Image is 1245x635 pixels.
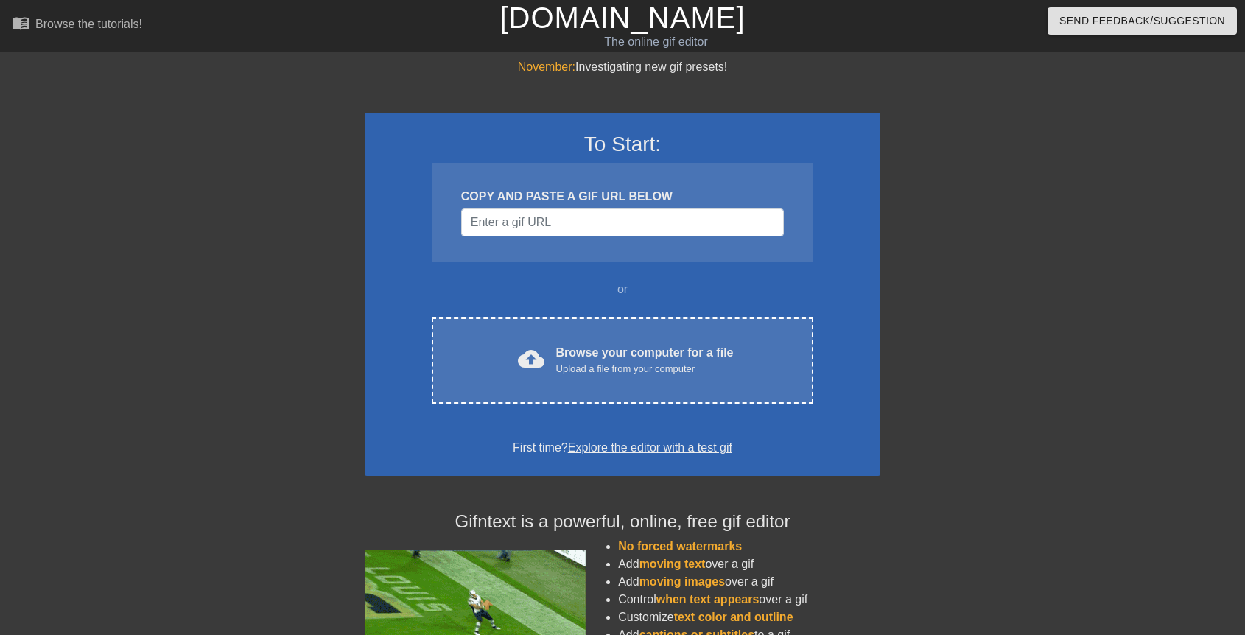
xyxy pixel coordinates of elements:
li: Control over a gif [618,591,880,608]
span: cloud_upload [518,345,544,372]
span: November: [518,60,575,73]
input: Username [461,208,784,236]
span: text color and outline [674,611,793,623]
a: Explore the editor with a test gif [568,441,732,454]
li: Add over a gif [618,573,880,591]
div: First time? [384,439,861,457]
h4: Gifntext is a powerful, online, free gif editor [365,511,880,533]
span: menu_book [12,14,29,32]
div: Upload a file from your computer [556,362,734,376]
span: when text appears [656,593,760,606]
div: The online gif editor [422,33,889,51]
div: Investigating new gif presets! [365,58,880,76]
button: Send Feedback/Suggestion [1048,7,1237,35]
span: moving text [639,558,706,570]
span: Send Feedback/Suggestion [1059,12,1225,30]
span: moving images [639,575,725,588]
li: Add over a gif [618,555,880,573]
div: or [403,281,842,298]
a: [DOMAIN_NAME] [499,1,745,34]
span: No forced watermarks [618,540,742,552]
a: Browse the tutorials! [12,14,142,37]
div: Browse your computer for a file [556,344,734,376]
h3: To Start: [384,132,861,157]
div: Browse the tutorials! [35,18,142,30]
li: Customize [618,608,880,626]
div: COPY AND PASTE A GIF URL BELOW [461,188,784,206]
